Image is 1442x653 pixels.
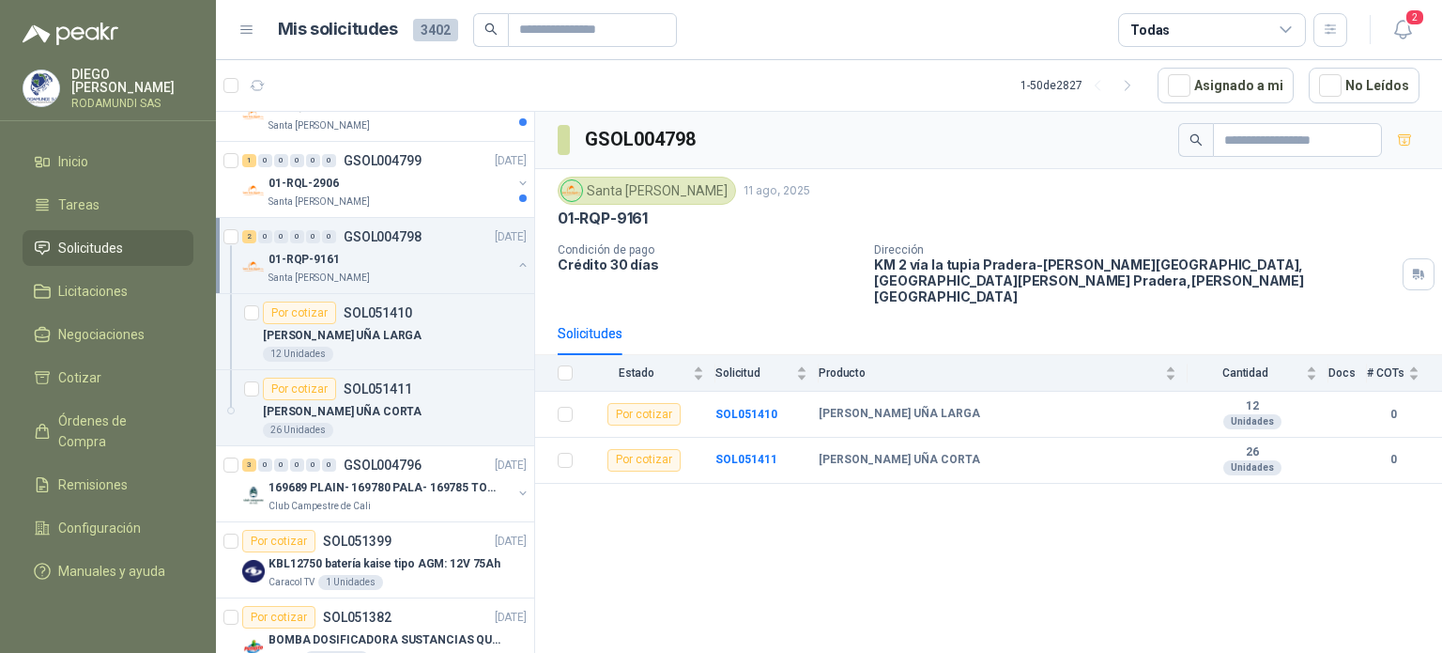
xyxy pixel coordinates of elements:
[1223,460,1281,475] div: Unidades
[58,474,128,495] span: Remisiones
[23,553,193,589] a: Manuales y ayuda
[484,23,498,36] span: search
[1367,406,1419,424] b: 0
[274,230,288,243] div: 0
[258,459,272,472] div: 0
[323,611,391,624] p: SOL051382
[715,408,777,421] a: SOL051410
[290,230,304,243] div: 0
[58,518,141,538] span: Configuración
[607,449,681,472] div: Por cotizar
[495,533,527,551] p: [DATE]
[584,366,689,380] span: Estado
[258,230,272,243] div: 0
[71,98,193,109] p: RODAMUNDI SAS
[263,378,336,400] div: Por cotizar
[274,459,288,472] div: 0
[58,194,100,215] span: Tareas
[1158,68,1294,103] button: Asignado a mi
[322,230,336,243] div: 0
[344,459,422,472] p: GSOL004796
[58,324,145,345] span: Negociaciones
[290,154,304,167] div: 0
[268,499,371,514] p: Club Campestre de Cali
[268,575,314,590] p: Caracol TV
[306,154,320,167] div: 0
[58,561,165,582] span: Manuales y ayuda
[268,631,502,649] p: BOMBA DOSIFICADORA SUSTANCIAS QUIMICAS
[58,151,88,172] span: Inicio
[216,370,534,446] a: Por cotizarSOL051411[PERSON_NAME] UÑA CORTA26 Unidades
[413,19,458,41] span: 3402
[1367,451,1419,469] b: 0
[558,323,622,344] div: Solicitudes
[306,459,320,472] div: 0
[263,347,333,362] div: 12 Unidades
[258,154,272,167] div: 0
[23,467,193,503] a: Remisiones
[242,103,265,126] img: Company Logo
[1188,399,1317,414] b: 12
[1189,133,1203,147] span: search
[216,294,534,370] a: Por cotizarSOL051410[PERSON_NAME] UÑA LARGA12 Unidades
[23,70,59,106] img: Company Logo
[23,144,193,179] a: Inicio
[715,366,792,380] span: Solicitud
[268,479,502,497] p: 169689 PLAIN- 169780 PALA- 169785 TORNILL 169796 C
[323,535,391,548] p: SOL051399
[495,457,527,474] p: [DATE]
[242,560,265,583] img: Company Logo
[344,306,412,319] p: SOL051410
[1188,355,1328,392] th: Cantidad
[1367,366,1404,380] span: # COTs
[1367,355,1442,392] th: # COTs
[263,403,422,421] p: [PERSON_NAME] UÑA CORTA
[1188,445,1317,460] b: 26
[344,382,412,396] p: SOL051411
[23,187,193,223] a: Tareas
[23,230,193,266] a: Solicitudes
[58,238,123,258] span: Solicitudes
[216,522,534,599] a: Por cotizarSOL051399[DATE] Company LogoKBL12750 batería kaise tipo AGM: 12V 75AhCaracol TV1 Unidades
[242,149,530,210] a: 1 0 0 0 0 0 GSOL004799[DATE] Company Logo01-RQL-2906Santa [PERSON_NAME]
[242,230,256,243] div: 2
[278,16,398,43] h1: Mis solicitudes
[322,459,336,472] div: 0
[495,609,527,627] p: [DATE]
[242,606,315,629] div: Por cotizar
[715,453,777,466] a: SOL051411
[263,327,422,345] p: [PERSON_NAME] UÑA LARGA
[1328,355,1367,392] th: Docs
[23,317,193,352] a: Negociaciones
[268,251,340,269] p: 01-RQP-9161
[23,23,118,45] img: Logo peakr
[306,230,320,243] div: 0
[1188,366,1302,380] span: Cantidad
[819,355,1188,392] th: Producto
[874,257,1395,304] p: KM 2 vía la tupia Pradera-[PERSON_NAME][GEOGRAPHIC_DATA], [GEOGRAPHIC_DATA][PERSON_NAME] Pradera ...
[268,194,370,210] p: Santa [PERSON_NAME]
[715,355,819,392] th: Solicitud
[495,152,527,170] p: [DATE]
[819,407,980,422] b: [PERSON_NAME] UÑA LARGA
[242,530,315,552] div: Por cotizar
[558,243,859,257] p: Condición de pago
[1130,20,1170,40] div: Todas
[274,154,288,167] div: 0
[242,179,265,202] img: Company Logo
[318,575,383,590] div: 1 Unidades
[58,367,101,388] span: Cotizar
[23,403,193,459] a: Órdenes de Compra
[1223,414,1281,429] div: Unidades
[23,273,193,309] a: Licitaciones
[23,360,193,396] a: Cotizar
[819,453,980,468] b: [PERSON_NAME] UÑA CORTA
[344,230,422,243] p: GSOL004798
[290,459,304,472] div: 0
[23,510,193,546] a: Configuración
[744,182,810,200] p: 11 ago, 2025
[874,243,1395,257] p: Dirección
[263,302,336,324] div: Por cotizar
